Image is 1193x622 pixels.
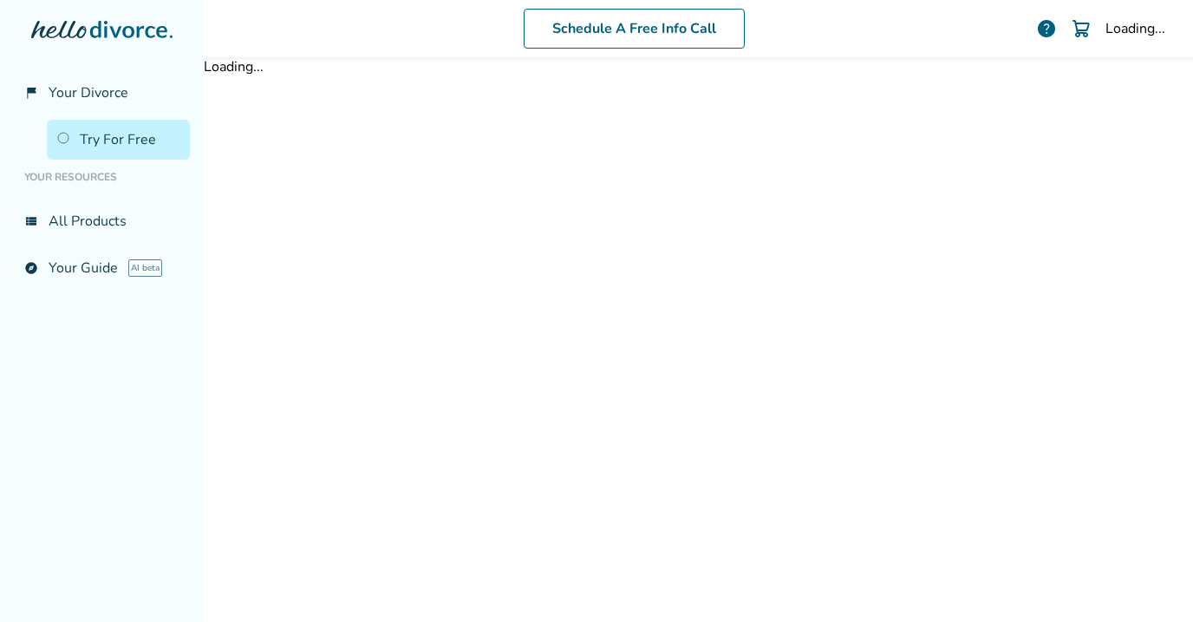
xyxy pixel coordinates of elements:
[1036,18,1057,39] a: help
[47,120,190,160] a: Try For Free
[24,214,38,228] span: view_list
[14,248,190,288] a: exploreYour GuideAI beta
[1071,18,1092,39] img: Cart
[1105,19,1165,38] div: Loading...
[524,9,745,49] a: Schedule A Free Info Call
[49,83,128,102] span: Your Divorce
[14,160,190,194] li: Your Resources
[24,261,38,275] span: explore
[14,73,190,113] a: flag_2Your Divorce
[14,201,190,241] a: view_listAll Products
[204,57,1193,76] div: Loading...
[24,86,38,100] span: flag_2
[128,259,162,277] span: AI beta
